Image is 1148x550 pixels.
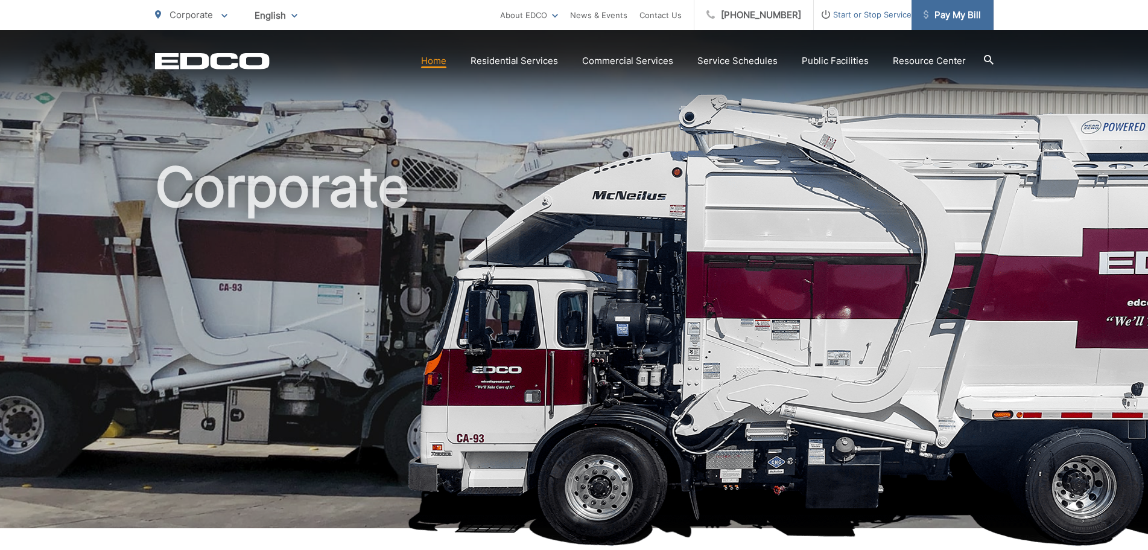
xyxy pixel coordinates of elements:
a: About EDCO [500,8,558,22]
span: Corporate [170,9,213,21]
span: English [246,5,306,26]
span: Pay My Bill [924,8,981,22]
a: Home [421,54,446,68]
a: Public Facilities [802,54,869,68]
h1: Corporate [155,157,994,539]
a: Service Schedules [697,54,778,68]
a: Resource Center [893,54,966,68]
a: Commercial Services [582,54,673,68]
a: Residential Services [471,54,558,68]
a: Contact Us [639,8,682,22]
a: News & Events [570,8,627,22]
a: EDCD logo. Return to the homepage. [155,53,270,69]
